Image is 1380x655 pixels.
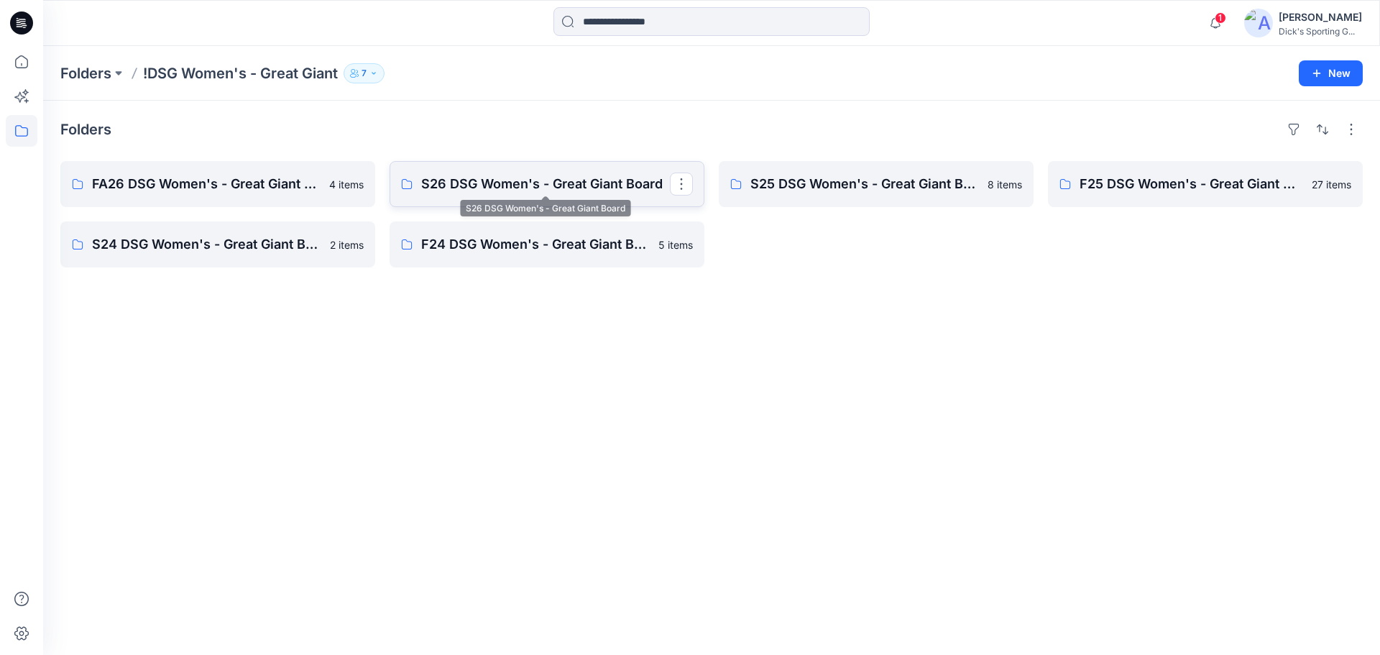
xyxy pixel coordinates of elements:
a: S24 DSG Women's - Great Giant Board2 items [60,221,375,267]
div: [PERSON_NAME] [1279,9,1362,26]
p: 7 [362,65,367,81]
button: New [1299,60,1363,86]
p: FA26 DSG Women's - Great Giant Board [92,174,321,194]
p: !DSG Women's - Great Giant [143,63,338,83]
p: S24 DSG Women's - Great Giant Board [92,234,321,255]
a: Folders [60,63,111,83]
a: S26 DSG Women's - Great Giant Board [390,161,704,207]
a: F24 DSG Women's - Great Giant Board5 items [390,221,704,267]
h4: Folders [60,121,111,138]
a: FA26 DSG Women's - Great Giant Board4 items [60,161,375,207]
p: F25 DSG Women's - Great Giant Board [1080,174,1303,194]
a: F25 DSG Women's - Great Giant Board27 items [1048,161,1363,207]
p: S25 DSG Women's - Great Giant Board [750,174,979,194]
p: 4 items [329,177,364,192]
span: 1 [1215,12,1226,24]
p: S26 DSG Women's - Great Giant Board [421,174,670,194]
button: 7 [344,63,385,83]
div: Dick's Sporting G... [1279,26,1362,37]
p: F24 DSG Women's - Great Giant Board [421,234,650,255]
p: 27 items [1312,177,1351,192]
p: 8 items [988,177,1022,192]
a: S25 DSG Women's - Great Giant Board8 items [719,161,1034,207]
img: avatar [1244,9,1273,37]
p: 2 items [330,237,364,252]
p: 5 items [658,237,693,252]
